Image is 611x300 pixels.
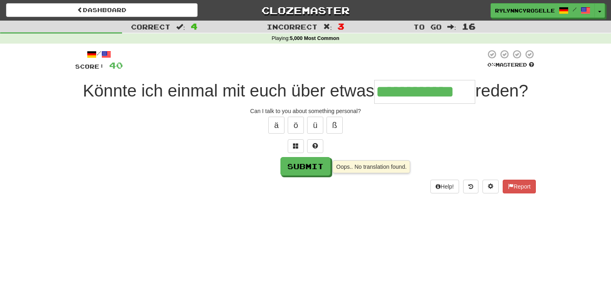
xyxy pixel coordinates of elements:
span: : [176,23,185,30]
span: 4 [191,21,198,31]
span: Score: [75,63,104,70]
button: ß [327,117,343,134]
span: / [573,6,577,12]
button: ä [268,117,284,134]
span: Incorrect [267,23,318,31]
span: 40 [109,60,123,70]
button: Submit [280,157,331,176]
div: Mastered [486,61,536,69]
span: Könnte ich einmal mit euch über etwas [83,81,374,100]
a: Dashboard [6,3,198,17]
a: Clozemaster [210,3,401,17]
button: Switch sentence to multiple choice alt+p [288,139,304,153]
span: : [323,23,332,30]
button: ö [288,117,304,134]
span: 0 % [487,61,495,68]
span: 3 [337,21,344,31]
button: Help! [430,180,459,193]
strong: 5,000 Most Common [290,36,339,41]
span: 16 [462,21,476,31]
a: RylynnCyroselle / [491,3,595,18]
button: Round history (alt+y) [463,180,478,193]
span: RylynnCyroselle [495,7,555,14]
span: To go [413,23,442,31]
span: : [447,23,456,30]
span: reden? [475,81,528,100]
button: Single letter hint - you only get 1 per sentence and score half the points! alt+h [307,139,323,153]
div: / [75,49,123,59]
button: Report [503,180,536,193]
button: ü [307,117,323,134]
div: Can I talk to you about something personal? [75,107,536,115]
span: Correct [131,23,171,31]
